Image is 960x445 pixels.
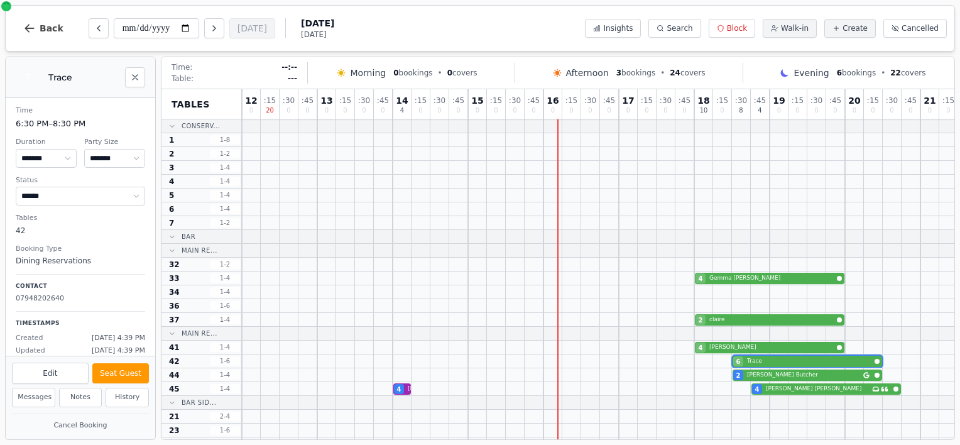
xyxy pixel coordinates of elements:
span: 0 [513,107,516,114]
span: : 30 [810,97,822,104]
span: 6 [169,204,174,214]
span: 2 [736,371,741,380]
span: 44 [169,370,180,380]
span: : 30 [584,97,596,104]
span: 0 [437,107,441,114]
span: 17 [622,96,634,105]
span: Evening [794,67,829,79]
span: Time: [172,62,192,72]
span: : 30 [735,97,747,104]
span: Trace [747,357,872,366]
span: : 30 [283,97,295,104]
div: T [16,65,41,90]
button: Next day [204,18,224,38]
span: Tables [172,98,210,111]
span: Insights [603,23,633,33]
span: 20 [848,96,860,105]
span: 41 [169,343,180,353]
button: [DATE] [229,18,275,38]
span: : 45 [302,97,314,104]
span: 1 - 2 [210,149,240,158]
button: Seat Guest [92,363,149,383]
span: : 15 [942,97,954,104]
span: 1 - 6 [210,356,240,366]
span: --- [288,74,297,84]
button: Block [709,19,755,38]
span: : 15 [792,97,804,104]
span: : 45 [679,97,690,104]
span: 2 [699,316,703,325]
span: 37 [169,315,180,325]
span: 4 [755,385,760,394]
span: Morning [350,67,386,79]
span: 0 [663,107,667,114]
span: : 30 [660,97,672,104]
span: 3 [169,163,174,173]
span: 1 - 4 [210,370,240,380]
span: bookings [616,68,655,78]
span: [DATE] 4:39 PM [92,346,145,356]
span: 0 [456,107,460,114]
span: 0 [381,107,385,114]
span: 0 [551,107,555,114]
span: 0 [814,107,818,114]
span: 1 - 2 [210,218,240,228]
span: : 15 [867,97,879,104]
span: 42 [169,356,180,366]
span: Main Re... [182,246,217,255]
span: 0 [607,107,611,114]
span: 15 [471,96,483,105]
span: 0 [569,107,573,114]
span: Bar Sid... [182,398,216,407]
span: 0 [447,69,452,77]
span: [DATE] [301,30,334,40]
span: : 30 [434,97,445,104]
h2: Trace [48,71,117,84]
span: 0 [476,107,479,114]
button: Previous day [89,18,109,38]
span: 19 [773,96,785,105]
span: [DATE] 4:39 PM [92,333,145,344]
span: : 15 [264,97,276,104]
span: 33 [169,273,180,283]
span: 20 [266,107,274,114]
dd: 6:30 PM – 8:30 PM [16,118,145,130]
span: 2 - 4 [210,412,240,421]
span: Bar [182,232,195,241]
span: [PERSON_NAME] Butcher [747,371,861,380]
span: [PERSON_NAME] [PERSON_NAME] [766,385,870,393]
span: Create [843,23,868,33]
span: 36 [169,301,180,311]
span: 5 [169,190,174,201]
p: Timestamps [16,319,145,328]
svg: Google booking [863,372,870,378]
span: 0 [626,107,630,114]
button: Edit [12,363,89,384]
span: 1 [169,135,174,145]
span: 0 [720,107,724,114]
p: Contact [16,282,145,291]
span: • [438,68,442,78]
span: Block [727,23,747,33]
span: 32 [169,260,180,270]
span: : 45 [829,97,841,104]
span: 24 [670,69,680,77]
span: 0 [286,107,290,114]
span: 8 [739,107,743,114]
span: Search [667,23,692,33]
dt: Booking Type [16,244,145,255]
svg: Customer message [881,385,888,393]
span: 22 [890,69,901,77]
span: : 15 [565,97,577,104]
span: : 30 [886,97,898,104]
span: 0 [362,107,366,114]
button: Back [13,13,74,43]
span: 3 [616,69,621,77]
button: Search [648,19,701,38]
span: 21 [924,96,935,105]
span: 23 [169,426,180,436]
span: 1 - 6 [210,426,240,435]
span: 34 [169,287,180,297]
span: 0 [833,107,837,114]
span: : 45 [528,97,540,104]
